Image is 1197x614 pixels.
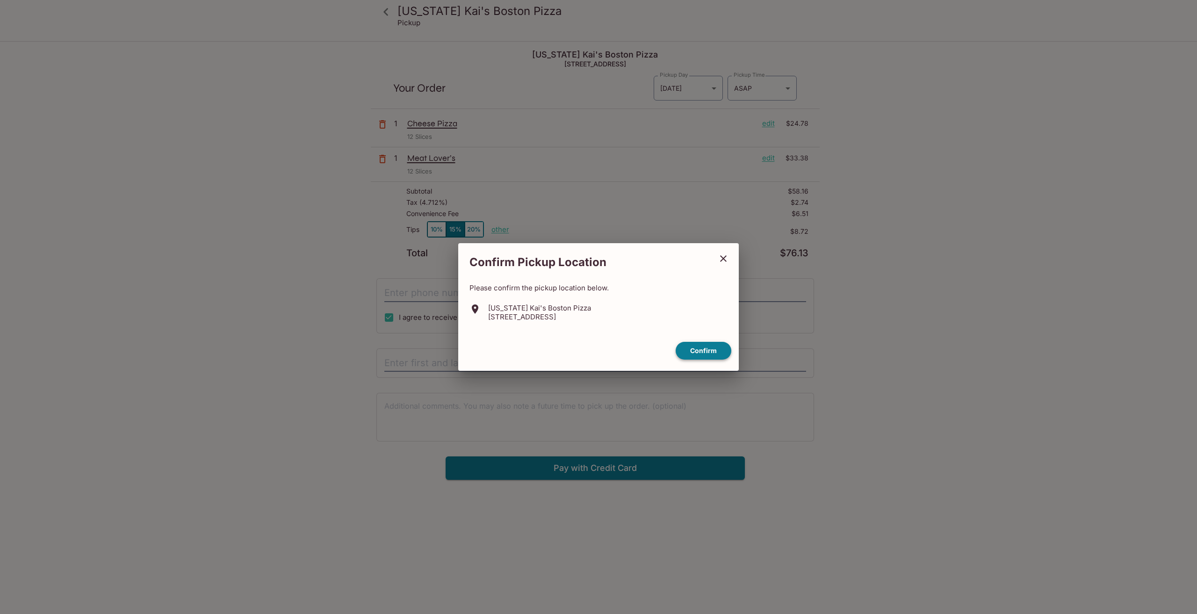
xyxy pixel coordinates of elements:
p: [STREET_ADDRESS] [488,312,591,321]
p: [US_STATE] Kai's Boston Pizza [488,303,591,312]
h2: Confirm Pickup Location [458,251,712,274]
p: Please confirm the pickup location below. [469,283,728,292]
button: close [712,247,735,270]
button: confirm [676,342,731,360]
